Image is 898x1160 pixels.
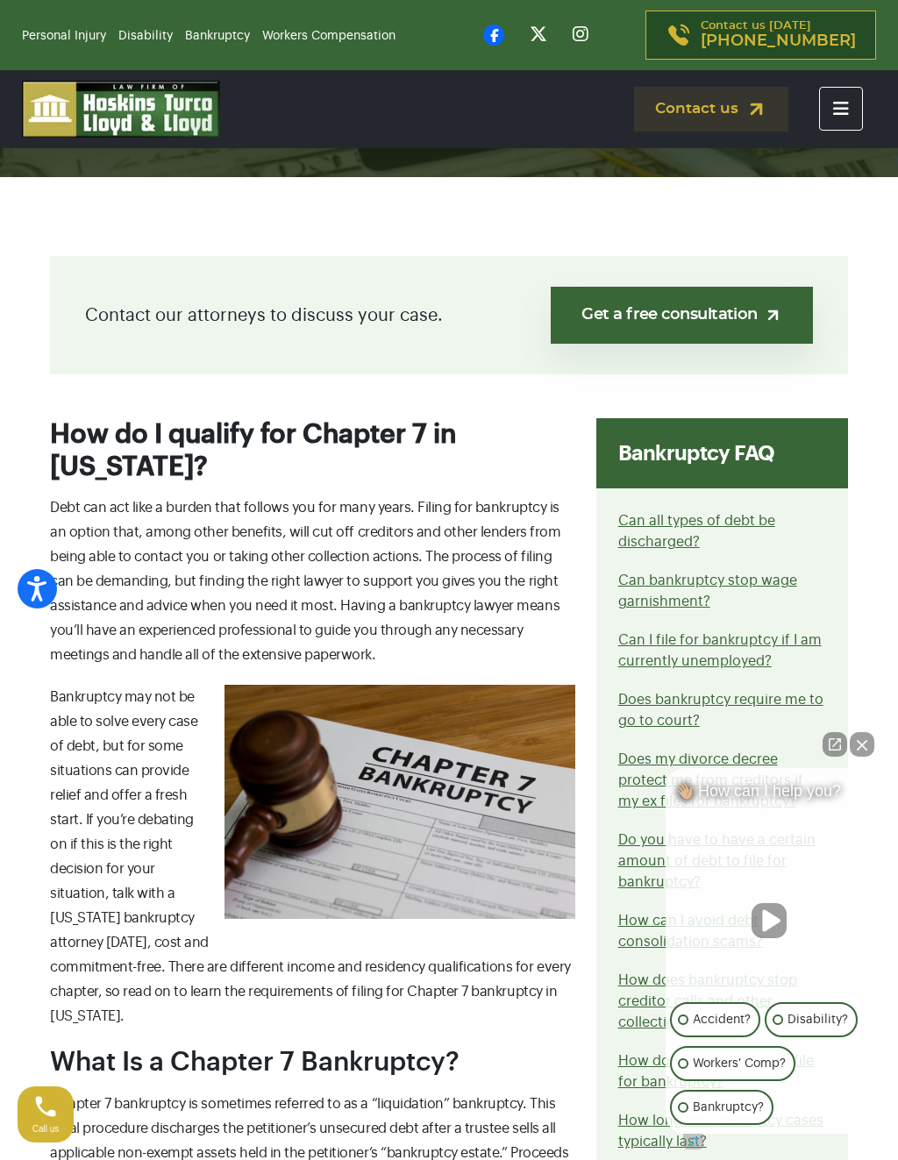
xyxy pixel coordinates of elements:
[701,32,856,50] span: [PHONE_NUMBER]
[185,30,250,42] a: Bankruptcy
[618,1114,823,1149] a: How long do bankruptcy cases typically last?
[764,306,782,324] img: arrow-up-right-light.svg
[618,833,816,889] a: Do you have to have a certain amount of debt to file for bankruptcy?
[819,87,863,131] button: Toggle navigation
[823,732,847,757] a: Open direct chat
[618,1054,814,1089] a: How do I know if I need to file for bankruptcy?
[645,11,876,60] a: Contact us [DATE][PHONE_NUMBER]
[693,1009,751,1030] p: Accident?
[618,914,763,949] a: How can I avoid debt consolidation scams?
[618,573,797,608] a: Can bankruptcy stop wage garnishment?
[50,421,456,480] span: How do I qualify for Chapter 7 in [US_STATE]?
[634,87,788,132] a: Contact us
[618,973,797,1029] a: How does bankruptcy stop creditor calls and other collections actions?
[22,30,106,42] a: Personal Injury
[683,1134,703,1149] a: Open intaker chat
[666,781,872,809] div: 👋🏼 How can I help you?
[618,693,823,728] a: Does bankruptcy require me to go to court?
[50,1049,460,1075] span: What Is a Chapter 7 Bankruptcy?
[22,81,220,138] img: logo
[701,20,856,50] p: Contact us [DATE]
[693,1097,764,1118] p: Bankruptcy?
[224,685,575,919] img: Chapter 7 Bankruptcy
[618,514,775,549] a: Can all types of debt be discharged?
[32,1124,60,1134] span: Call us
[752,903,787,938] button: Unmute video
[551,287,813,344] a: Get a free consultation
[596,418,848,488] div: Bankruptcy FAQ
[618,752,803,808] a: Does my divorce decree protect me from creditors if my ex files for bankruptcy?
[693,1053,786,1074] p: Workers' Comp?
[50,690,571,1023] span: Bankruptcy may not be able to solve every case of debt, but for some situations can provide relie...
[50,256,848,374] div: Contact our attorneys to discuss your case.
[788,1009,848,1030] p: Disability?
[50,501,560,662] span: Debt can act like a burden that follows you for many years. Filing for bankruptcy is an option th...
[262,30,396,42] a: Workers Compensation
[850,732,874,757] button: Close Intaker Chat Widget
[618,633,822,668] a: Can I file for bankruptcy if I am currently unemployed?
[118,30,173,42] a: Disability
